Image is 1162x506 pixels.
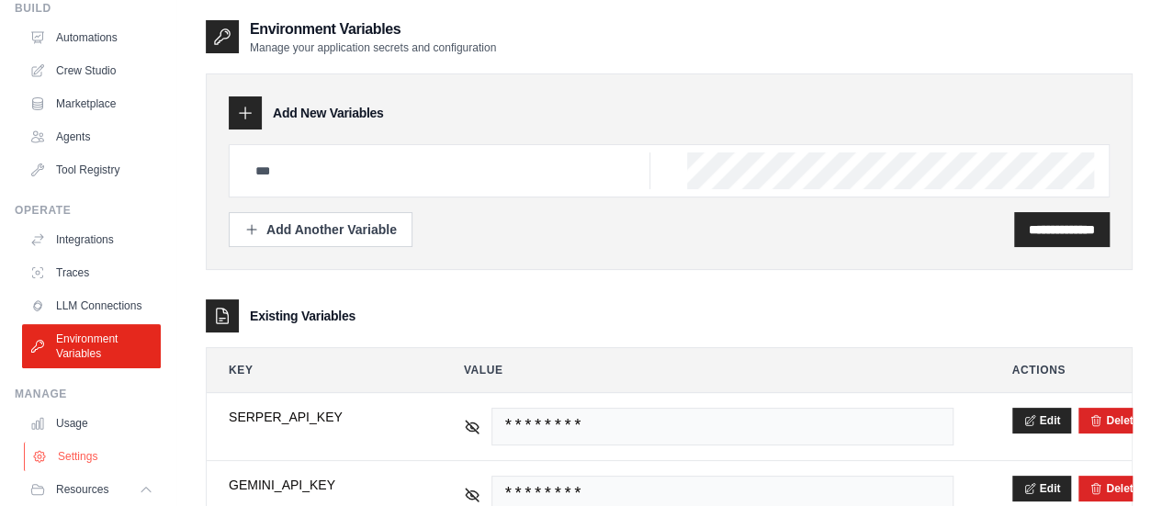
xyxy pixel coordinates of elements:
[22,409,161,438] a: Usage
[207,348,427,392] th: Key
[1089,481,1139,496] button: Delete
[24,442,163,471] a: Settings
[22,122,161,152] a: Agents
[15,203,161,218] div: Operate
[1089,413,1139,428] button: Delete
[22,475,161,504] button: Resources
[229,408,405,426] span: SERPER_API_KEY
[15,1,161,16] div: Build
[250,307,355,325] h3: Existing Variables
[273,104,384,122] h3: Add New Variables
[56,482,108,497] span: Resources
[244,220,397,239] div: Add Another Variable
[22,324,161,368] a: Environment Variables
[22,291,161,320] a: LLM Connections
[15,387,161,401] div: Manage
[22,56,161,85] a: Crew Studio
[22,23,161,52] a: Automations
[22,258,161,287] a: Traces
[250,18,496,40] h2: Environment Variables
[229,476,405,494] span: GEMINI_API_KEY
[229,212,412,247] button: Add Another Variable
[1012,476,1072,501] button: Edit
[1012,408,1072,433] button: Edit
[22,225,161,254] a: Integrations
[22,89,161,118] a: Marketplace
[990,348,1133,392] th: Actions
[442,348,976,392] th: Value
[250,40,496,55] p: Manage your application secrets and configuration
[22,155,161,185] a: Tool Registry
